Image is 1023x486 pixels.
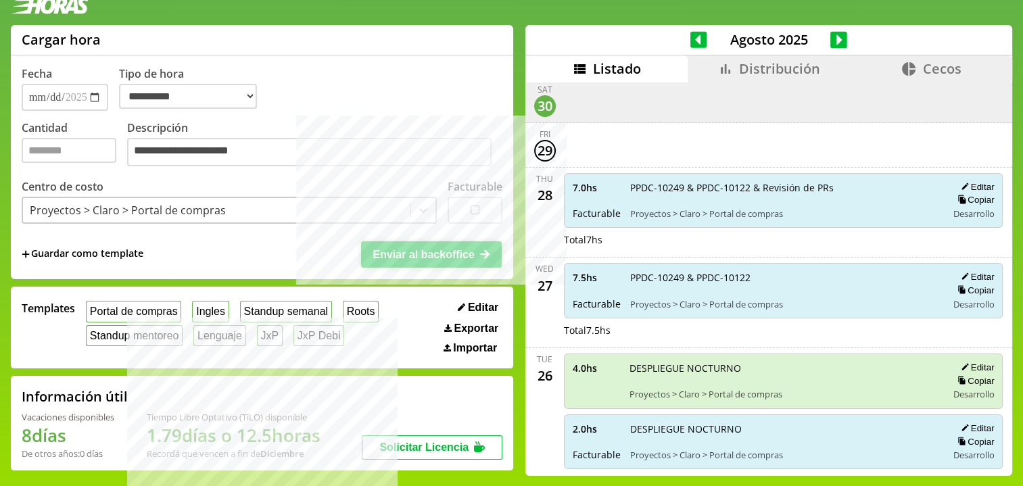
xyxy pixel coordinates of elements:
span: PPDC-10249 & PPDC-10122 & Revisión de PRs [630,181,938,194]
span: Cecos [922,59,961,78]
span: DESPLIEGUE NOCTURNO [630,422,938,435]
span: 7.5 hs [573,271,621,284]
button: Editar [957,422,994,434]
div: Sat [538,84,552,95]
button: Lenguaje [193,325,245,346]
button: Copiar [953,194,994,205]
span: +Guardar como template [22,247,143,262]
input: Cantidad [22,138,116,163]
div: Recordá que vencen a fin de [147,447,320,460]
h2: Información útil [22,387,128,406]
button: Editar [957,181,994,193]
span: Distribución [739,59,820,78]
div: Fri [540,128,550,140]
button: Editar [957,362,994,373]
select: Tipo de hora [119,84,257,109]
span: 2.0 hs [573,422,621,435]
button: Roots [343,301,379,322]
button: Enviar al backoffice [361,241,502,267]
span: 7.0 hs [573,181,621,194]
span: Proyectos > Claro > Portal de compras [630,449,938,461]
div: Vacaciones disponibles [22,411,114,423]
button: Solicitar Licencia [362,435,502,460]
span: 4.0 hs [573,362,620,374]
textarea: Descripción [127,138,492,166]
button: Copiar [953,375,994,387]
button: Copiar [953,285,994,296]
h1: 8 días [22,423,114,447]
div: Total 7.5 hs [564,324,1003,337]
label: Tipo de hora [119,66,268,111]
span: + [22,247,30,262]
b: Diciembre [260,447,304,460]
span: Solicitar Licencia [379,441,469,453]
span: Enviar al backoffice [373,249,474,260]
button: Standup semanal [240,301,332,322]
label: Descripción [127,120,502,170]
span: Desarrollo [953,298,994,310]
div: Wed [536,263,554,274]
span: Agosto 2025 [707,30,830,49]
span: Facturable [573,207,621,220]
div: Thu [536,173,553,185]
div: Tue [537,354,552,365]
span: PPDC-10249 & PPDC-10122 [630,271,938,284]
span: Facturable [573,448,621,461]
div: 27 [534,274,556,296]
button: Copiar [953,436,994,447]
span: DESPLIEGUE NOCTURNO [629,362,938,374]
div: Tiempo Libre Optativo (TiLO) disponible [147,411,320,423]
button: Standup mentoreo [86,325,183,346]
span: Proyectos > Claro > Portal de compras [630,298,938,310]
span: Desarrollo [953,449,994,461]
span: Proyectos > Claro > Portal de compras [629,388,938,400]
span: Importar [453,342,497,354]
span: Editar [468,301,498,314]
div: De otros años: 0 días [22,447,114,460]
span: Facturable [573,297,621,310]
div: Proyectos > Claro > Portal de compras [30,203,226,218]
button: JxP Debi [293,325,344,346]
div: Total 7 hs [564,233,1003,246]
label: Centro de costo [22,179,103,194]
span: Listado [593,59,641,78]
button: Portal de compras [86,301,181,322]
button: Editar [454,301,502,314]
h1: Cargar hora [22,30,101,49]
button: JxP [257,325,283,346]
div: 29 [534,140,556,162]
button: Ingles [192,301,229,322]
div: 28 [534,185,556,206]
span: Desarrollo [953,388,994,400]
span: Proyectos > Claro > Portal de compras [630,208,938,220]
label: Facturable [448,179,502,194]
label: Fecha [22,66,52,81]
button: Editar [957,271,994,283]
span: Exportar [454,322,498,335]
span: Templates [22,301,75,316]
span: Desarrollo [953,208,994,220]
button: Exportar [440,322,502,335]
div: scrollable content [525,82,1012,474]
label: Cantidad [22,120,127,170]
div: 30 [534,95,556,117]
h1: 1.79 días o 12.5 horas [147,423,320,447]
div: 26 [534,365,556,387]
